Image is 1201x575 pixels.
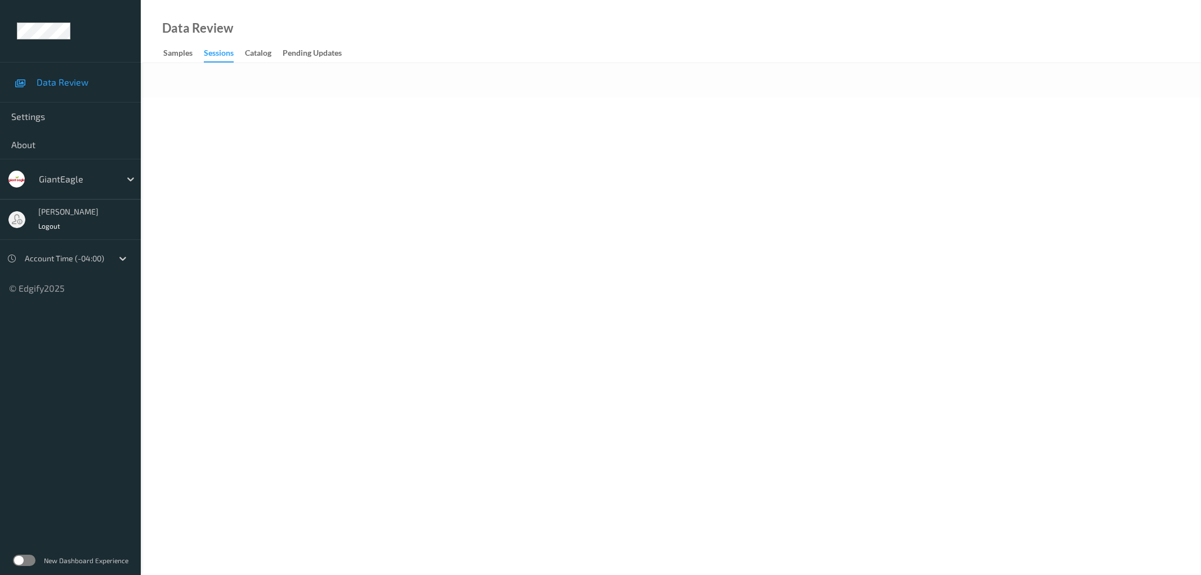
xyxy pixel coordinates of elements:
a: Catalog [245,46,283,61]
div: Samples [163,47,193,61]
div: Pending Updates [283,47,342,61]
a: Sessions [204,46,245,63]
div: Sessions [204,47,234,63]
div: Data Review [162,23,233,34]
div: Catalog [245,47,271,61]
a: Samples [163,46,204,61]
a: Pending Updates [283,46,353,61]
